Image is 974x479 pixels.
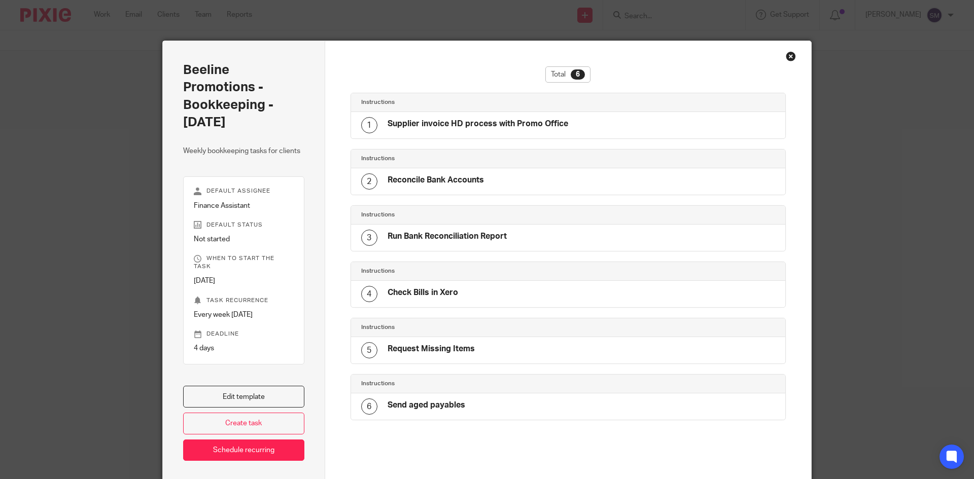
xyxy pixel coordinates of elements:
[361,323,568,331] h4: Instructions
[183,439,304,461] a: Schedule recurring
[388,400,465,411] h4: Send aged payables
[361,380,568,388] h4: Instructions
[388,175,484,186] h4: Reconcile Bank Accounts
[194,254,294,271] p: When to start the task
[786,51,796,61] div: Close this dialog window
[194,201,294,211] p: Finance Assistant
[183,386,304,408] a: Edit template
[388,119,568,129] h4: Supplier invoice HD process with Promo Office
[194,297,294,305] p: Task recurrence
[388,344,475,354] h4: Request Missing Items
[194,187,294,195] p: Default assignee
[545,66,590,83] div: Total
[194,221,294,229] p: Default status
[361,286,377,302] div: 4
[194,343,294,353] p: 4 days
[194,276,294,286] p: [DATE]
[361,173,377,190] div: 2
[388,287,458,298] h4: Check Bills in Xero
[194,310,294,320] p: Every week [DATE]
[361,230,377,246] div: 3
[361,267,568,275] h4: Instructions
[361,155,568,163] h4: Instructions
[183,146,304,156] p: Weekly bookkeeping tasks for clients
[361,98,568,106] h4: Instructions
[361,117,377,133] div: 1
[361,211,568,219] h4: Instructions
[361,342,377,358] div: 5
[183,61,304,131] h2: Beeline Promotions - Bookkeeping - [DATE]
[571,69,585,80] div: 6
[388,231,507,242] h4: Run Bank Reconciliation Report
[183,413,304,434] a: Create task
[361,398,377,415] div: 6
[194,234,294,244] p: Not started
[194,330,294,338] p: Deadline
